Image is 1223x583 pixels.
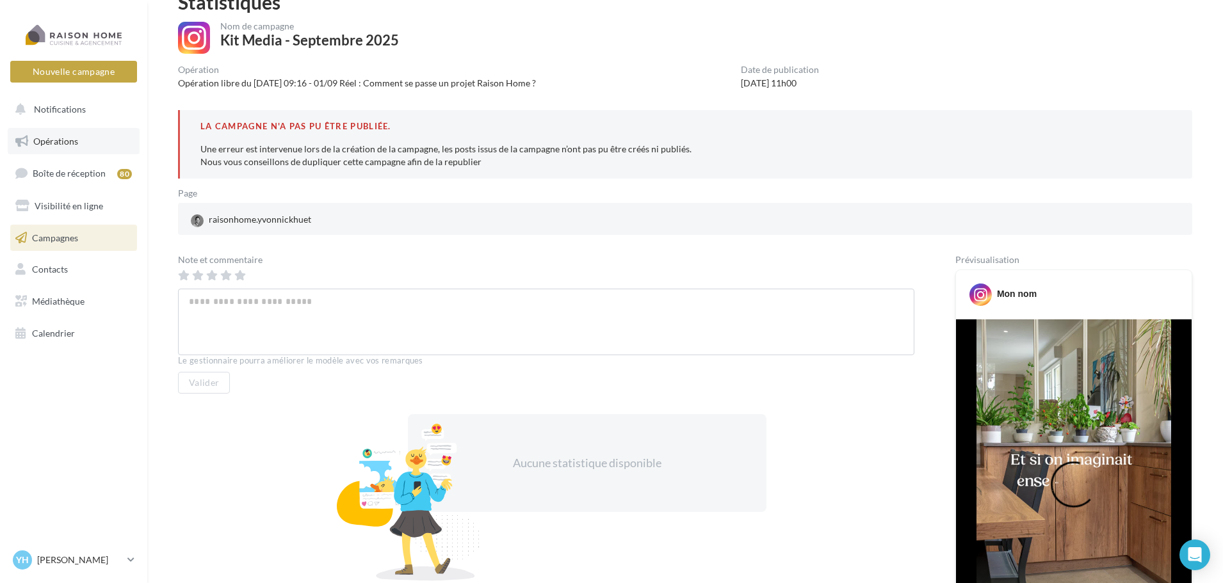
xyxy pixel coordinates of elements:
div: Le gestionnaire pourra améliorer le modèle avec vos remarques [178,355,914,367]
span: Boîte de réception [33,168,106,179]
a: Boîte de réception80 [8,159,140,187]
div: raisonhome.yvonnickhuet [188,211,314,230]
div: Nom de campagne [220,22,399,31]
div: Date de publication [741,65,819,74]
div: Page [178,189,207,198]
span: YH [16,554,29,566]
span: Visibilité en ligne [35,200,103,211]
a: raisonhome.yvonnickhuet [188,211,519,230]
div: Opération libre du [DATE] 09:16 - 01/09 Réel : Comment se passe un projet Raison Home ? [178,77,536,90]
span: Opérations [33,136,78,147]
div: Aucune statistique disponible [449,455,725,472]
div: La Campagne n'a pas pu être publiée. [200,120,1172,132]
div: Kit Media - Septembre 2025 [220,33,399,47]
p: Une erreur est intervenue lors de la création de la campagne, les posts issus de la campagne n’on... [200,143,1172,168]
button: Nouvelle campagne [10,61,137,83]
a: Campagnes [8,225,140,252]
a: YH [PERSON_NAME] [10,548,137,572]
div: Prévisualisation [955,255,1192,264]
a: Opérations [8,128,140,155]
span: Campagnes [32,232,78,243]
button: Valider [178,372,230,394]
a: Calendrier [8,320,140,347]
span: Calendrier [32,328,75,339]
button: Notifications [8,96,134,123]
div: 80 [117,169,132,179]
div: Note et commentaire [178,255,914,264]
span: Contacts [32,264,68,275]
span: Notifications [34,104,86,115]
p: [PERSON_NAME] [37,554,122,566]
a: Visibilité en ligne [8,193,140,220]
div: Open Intercom Messenger [1179,539,1210,570]
div: [DATE] 11h00 [741,77,819,90]
div: Mon nom [997,287,1037,300]
div: Opération [178,65,536,74]
a: Contacts [8,256,140,283]
span: Médiathèque [32,296,85,307]
a: Médiathèque [8,288,140,315]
